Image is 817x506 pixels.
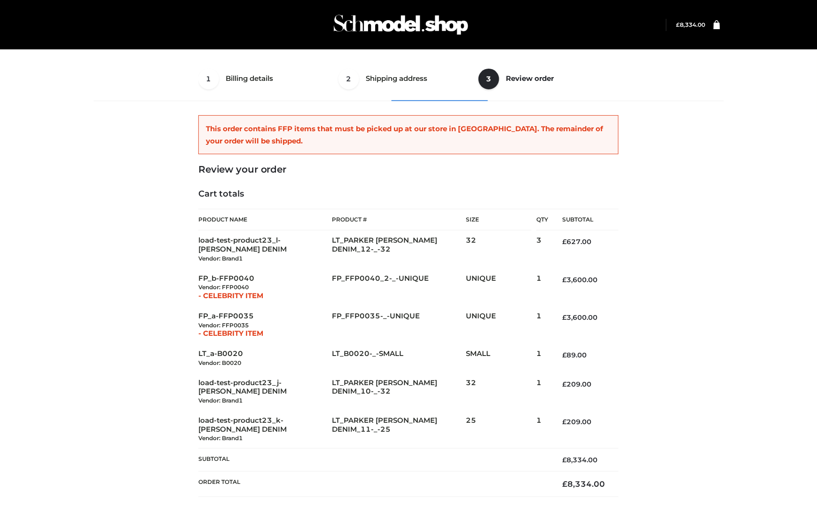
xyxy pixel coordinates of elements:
[548,209,619,230] th: Subtotal
[466,230,536,269] td: 32
[562,237,566,246] span: £
[536,411,548,449] td: 1
[536,344,548,373] td: 1
[198,189,619,199] h4: Cart totals
[676,21,680,28] span: £
[562,313,597,322] bdi: 3,600.00
[198,230,332,269] td: load-test-product23_l-[PERSON_NAME] DENIM
[198,269,332,306] td: FP_b-FFP0040
[466,411,536,449] td: 25
[198,449,548,472] th: Subtotal
[562,351,566,359] span: £
[562,351,587,359] bdi: 89.00
[676,21,706,28] bdi: 8,334.00
[536,306,548,344] td: 1
[562,276,566,284] span: £
[198,344,332,373] td: LT_a-B0020
[198,164,619,175] h3: Review your order
[562,479,567,489] span: £
[676,21,706,28] a: £8,334.00
[198,322,249,329] small: Vendor: FFP0035
[562,237,591,246] bdi: 627.00
[562,380,566,388] span: £
[198,284,249,291] small: Vendor: FFP0040
[562,380,591,388] bdi: 209.00
[332,209,466,230] th: Product #
[332,269,466,306] td: FP_FFP0040_2-_-UNIQUE
[466,209,532,230] th: Size
[198,291,263,300] span: - CELEBRITY ITEM
[536,373,548,411] td: 1
[536,209,548,230] th: Qty
[562,456,597,464] bdi: 8,334.00
[536,230,548,269] td: 3
[466,344,536,373] td: SMALL
[332,306,466,344] td: FP_FFP0035-_-UNIQUE
[466,269,536,306] td: UNIQUE
[562,418,591,426] bdi: 209.00
[332,230,466,269] td: LT_PARKER [PERSON_NAME] DENIM_12-_-32
[562,456,566,464] span: £
[198,209,332,230] th: Product Name
[198,329,263,338] span: - CELEBRITY ITEM
[198,397,243,404] small: Vendor: Brand1
[332,344,466,373] td: LT_B0020-_-SMALL
[536,269,548,306] td: 1
[562,479,605,489] bdi: 8,334.00
[332,373,466,411] td: LT_PARKER [PERSON_NAME] DENIM_10-_-32
[330,6,471,43] img: Schmodel Admin 964
[198,306,332,344] td: FP_a-FFP0035
[198,359,241,366] small: Vendor: B0020
[198,373,332,411] td: load-test-product23_j-[PERSON_NAME] DENIM
[198,255,243,262] small: Vendor: Brand1
[198,411,332,449] td: load-test-product23_k-[PERSON_NAME] DENIM
[562,276,597,284] bdi: 3,600.00
[198,472,548,497] th: Order Total
[206,123,611,147] p: This order contains FFP items that must be picked up at our store in [GEOGRAPHIC_DATA]. The remai...
[466,306,536,344] td: UNIQUE
[562,418,566,426] span: £
[198,435,243,442] small: Vendor: Brand1
[332,411,466,449] td: LT_PARKER [PERSON_NAME] DENIM_11-_-25
[562,313,566,322] span: £
[466,373,536,411] td: 32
